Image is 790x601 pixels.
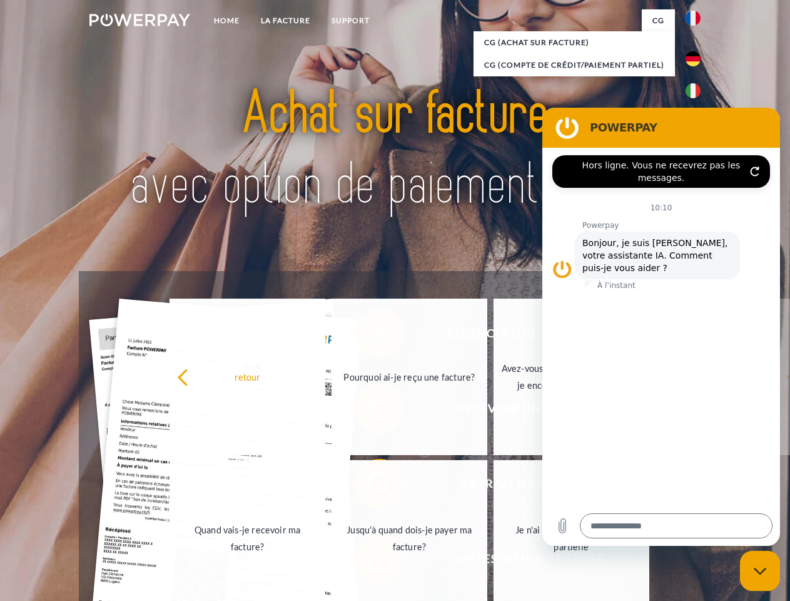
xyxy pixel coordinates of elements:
[177,521,318,555] div: Quand vais-je recevoir ma facture?
[494,299,649,455] a: Avez-vous reçu mes paiements, ai-je encore un solde ouvert?
[339,521,480,555] div: Jusqu'à quand dois-je payer ma facture?
[501,521,642,555] div: Je n'ai reçu qu'une livraison partielle
[177,368,318,385] div: retour
[686,51,701,66] img: de
[321,9,380,32] a: Support
[203,9,250,32] a: Home
[686,83,701,98] img: it
[89,14,190,26] img: logo-powerpay-white.svg
[250,9,321,32] a: LA FACTURE
[473,54,675,76] a: CG (Compte de crédit/paiement partiel)
[119,60,671,240] img: title-powerpay_fr.svg
[501,360,642,394] div: Avez-vous reçu mes paiements, ai-je encore un solde ouvert?
[473,31,675,54] a: CG (achat sur facture)
[339,368,480,385] div: Pourquoi ai-je reçu une facture?
[642,9,675,32] a: CG
[686,11,701,26] img: fr
[740,551,780,591] iframe: Bouton de lancement de la fenêtre de messagerie, conversation en cours
[542,108,780,546] iframe: Fenêtre de messagerie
